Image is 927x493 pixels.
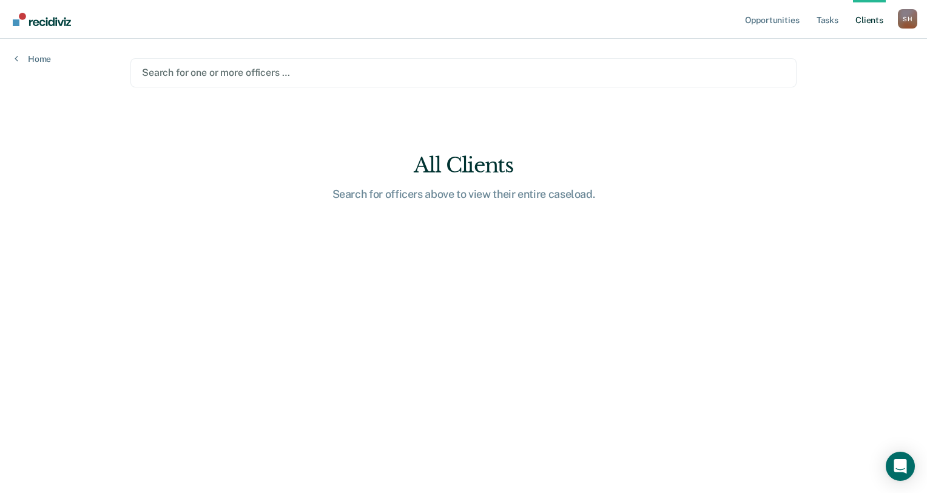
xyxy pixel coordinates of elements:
div: S H [898,9,917,29]
div: Open Intercom Messenger [886,452,915,481]
button: Profile dropdown button [898,9,917,29]
img: Recidiviz [13,13,71,26]
div: All Clients [269,153,658,178]
div: Search for officers above to view their entire caseload. [269,188,658,201]
a: Home [15,53,51,64]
